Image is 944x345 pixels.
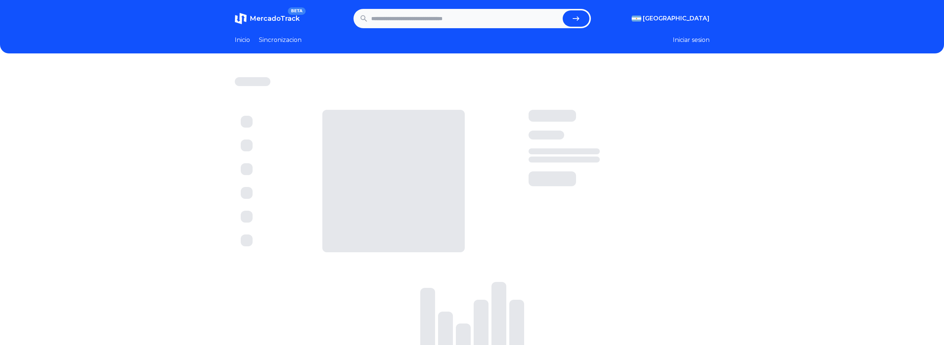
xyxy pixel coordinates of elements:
[632,16,641,22] img: Argentina
[235,13,247,24] img: MercadoTrack
[250,14,300,23] span: MercadoTrack
[632,14,710,23] button: [GEOGRAPHIC_DATA]
[259,36,302,45] a: Sincronizacion
[643,14,710,23] span: [GEOGRAPHIC_DATA]
[288,7,305,15] span: BETA
[673,36,710,45] button: Iniciar sesion
[235,13,300,24] a: MercadoTrackBETA
[235,36,250,45] a: Inicio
